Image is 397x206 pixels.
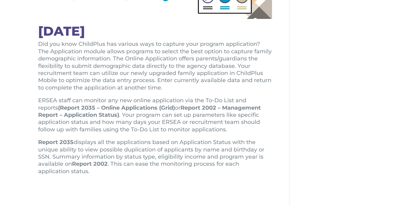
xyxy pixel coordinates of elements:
[58,104,175,111] strong: (Report 2035 – Online Applications (Grid)
[38,25,272,41] h1: [DATE]
[38,41,272,97] p: Did you know ChildPlus has various ways to capture your program application? The Application modu...
[38,97,272,139] p: ERSEA staff can monitor any new online application via the To-Do List and reports or . Your progr...
[38,139,272,175] p: displays all the applications based on Application Status with the unique ability to view possibl...
[72,160,108,167] strong: Report 2002
[38,104,261,118] strong: Report 2002 – Management Report – Application Status)
[38,139,74,146] strong: Report 2035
